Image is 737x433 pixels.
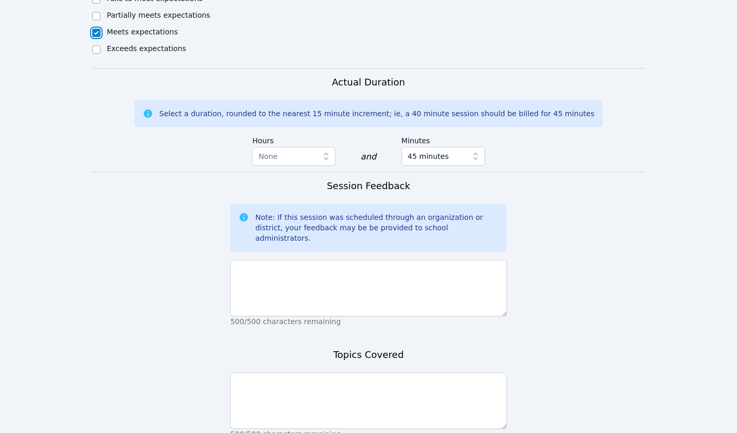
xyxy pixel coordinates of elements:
[252,131,335,147] label: Hours
[252,147,335,166] button: None
[402,147,485,166] button: 45 minutes
[332,75,405,90] h3: Actual Duration
[107,28,178,36] label: Meets expectations
[255,212,498,243] div: Note: If this session was scheduled through an organization or district, your feedback may be be ...
[360,151,376,163] div: and
[408,150,449,163] span: 45 minutes
[107,44,186,53] label: Exceeds expectations
[258,152,278,160] span: None
[159,108,594,119] div: Select a duration, rounded to the nearest 15 minute increment; ie, a 40 minute session should be ...
[333,348,404,362] h3: Topics Covered
[327,179,410,193] h3: Session Feedback
[402,131,485,147] label: Minutes
[107,11,210,19] label: Partially meets expectations
[230,316,507,327] p: 500/500 characters remaining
